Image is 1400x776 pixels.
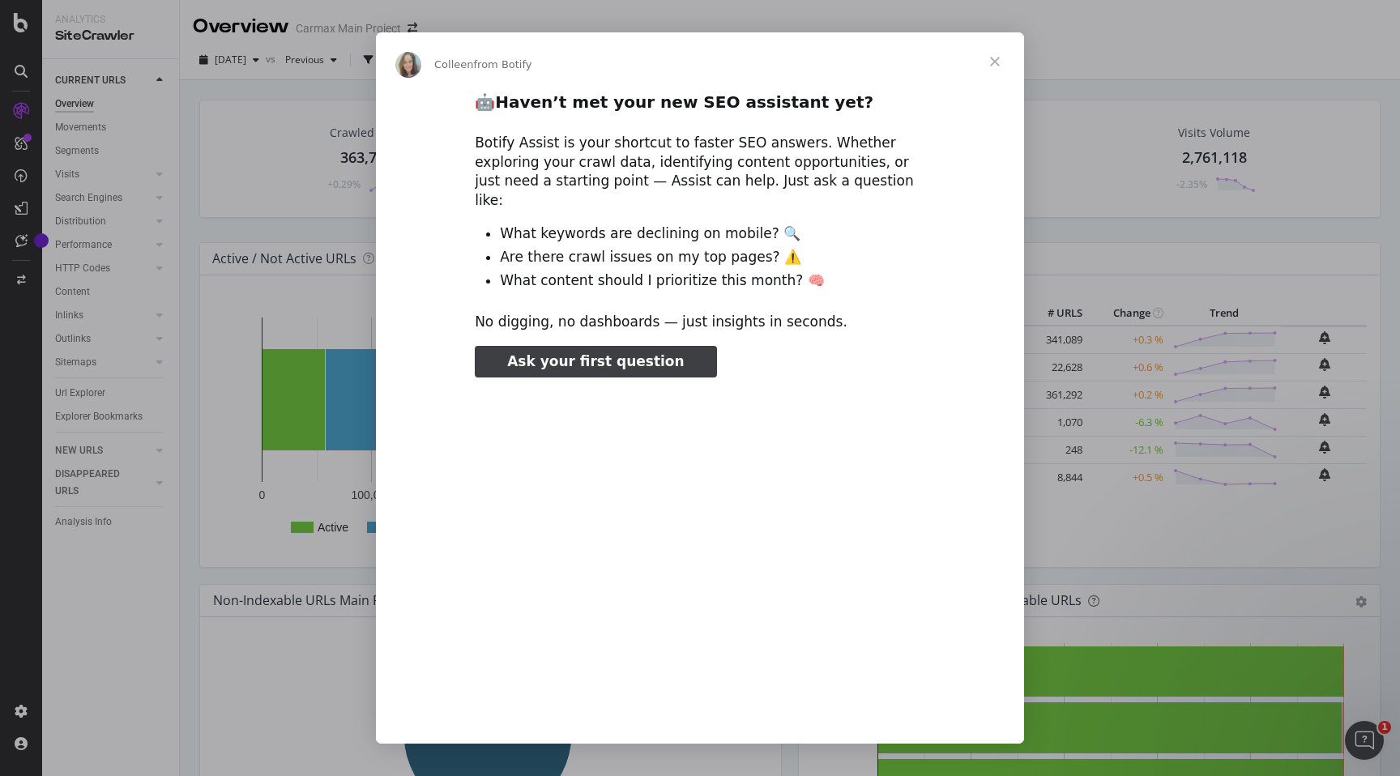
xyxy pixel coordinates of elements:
div: No digging, no dashboards — just insights in seconds. [475,313,925,332]
h2: 🤖 [475,92,925,122]
span: Colleen [434,58,474,70]
span: Ask your first question [507,353,684,369]
li: What keywords are declining on mobile? 🔍 [500,224,925,244]
a: Ask your first question [475,346,716,378]
span: Close [966,32,1024,91]
video: Play video [362,391,1038,729]
div: Botify Assist is your shortcut to faster SEO answers. Whether exploring your crawl data, identify... [475,134,925,211]
span: from Botify [474,58,532,70]
li: What content should I prioritize this month? 🧠 [500,271,925,291]
b: Haven’t met your new SEO assistant yet? [495,92,873,112]
img: Profile image for Colleen [395,52,421,78]
li: Are there crawl issues on my top pages? ⚠️ [500,248,925,267]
